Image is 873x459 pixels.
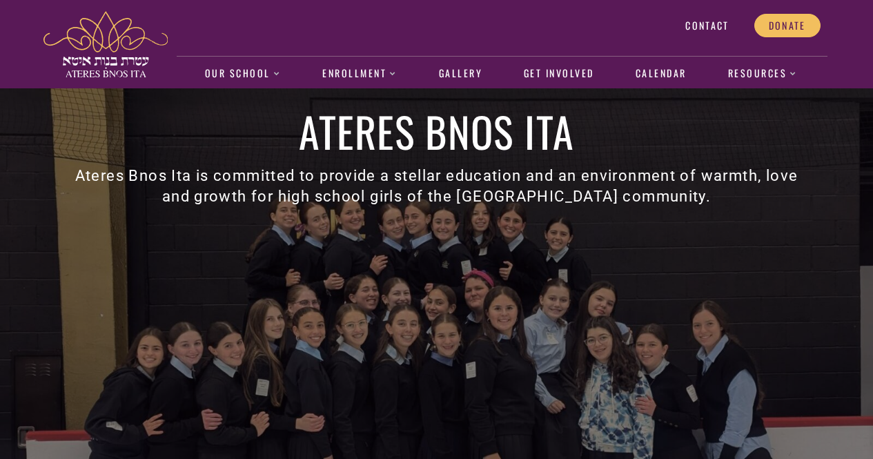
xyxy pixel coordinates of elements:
[769,19,806,32] span: Donate
[197,58,288,90] a: Our School
[315,58,404,90] a: Enrollment
[66,110,808,152] h1: Ateres Bnos Ita
[516,58,601,90] a: Get Involved
[685,19,729,32] span: Contact
[720,58,805,90] a: Resources
[754,14,821,37] a: Donate
[671,14,743,37] a: Contact
[43,11,168,77] img: ateres
[66,166,808,207] h3: Ateres Bnos Ita is committed to provide a stellar education and an environment of warmth, love an...
[431,58,489,90] a: Gallery
[628,58,694,90] a: Calendar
